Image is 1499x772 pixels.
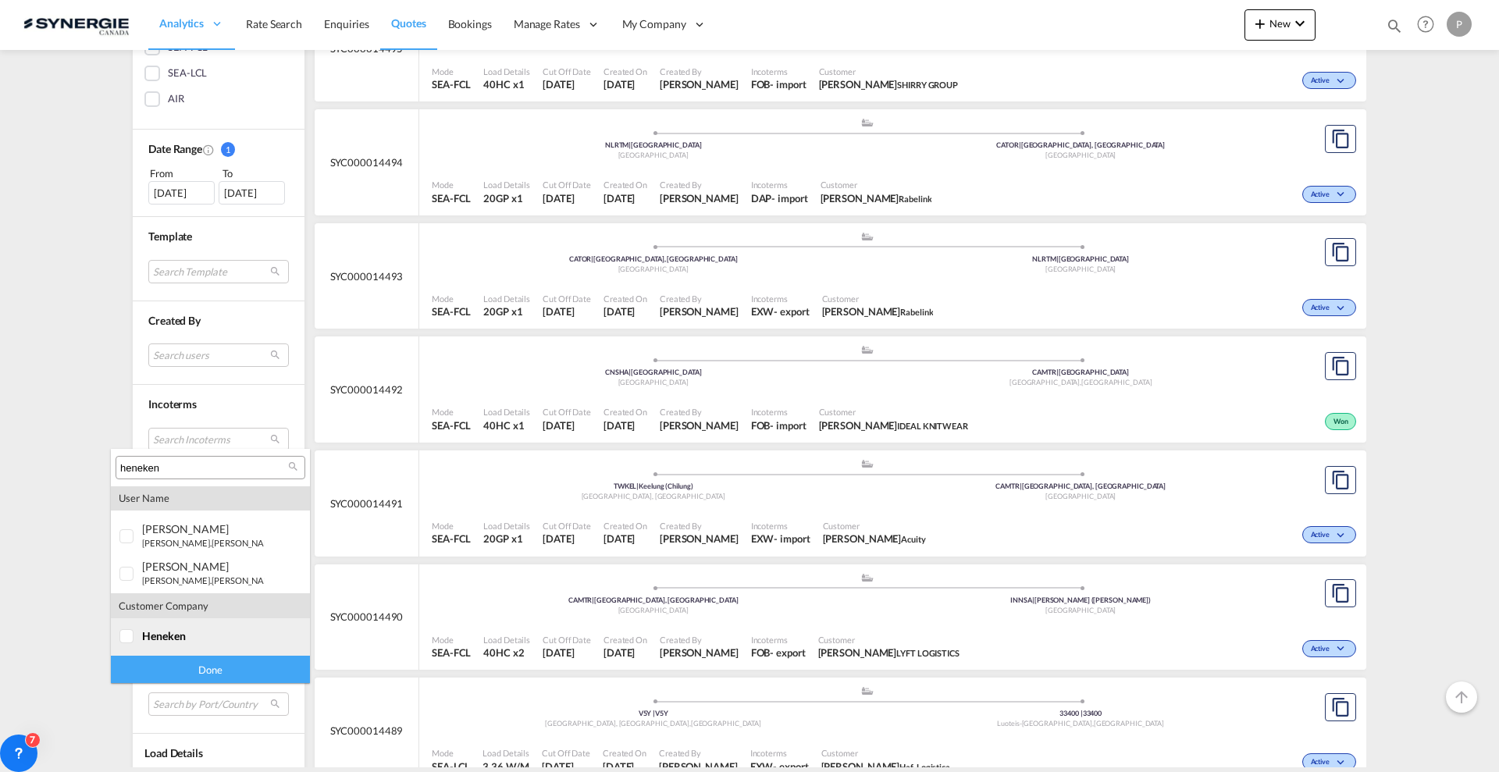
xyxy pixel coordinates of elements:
[120,461,288,475] input: Search Customer Details
[142,560,265,573] div: alain Dery
[142,575,340,585] small: [PERSON_NAME].[PERSON_NAME]@ .com
[142,522,265,535] div: martin Pellerin
[111,486,310,511] div: user name
[111,593,310,618] div: customer company
[287,461,299,472] md-icon: icon-magnify
[142,538,340,548] small: [PERSON_NAME].[PERSON_NAME]@ .com
[111,656,310,683] div: Done
[142,629,186,642] span: heneken
[142,629,265,642] div: <span class="highlightedText">heneken</span>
